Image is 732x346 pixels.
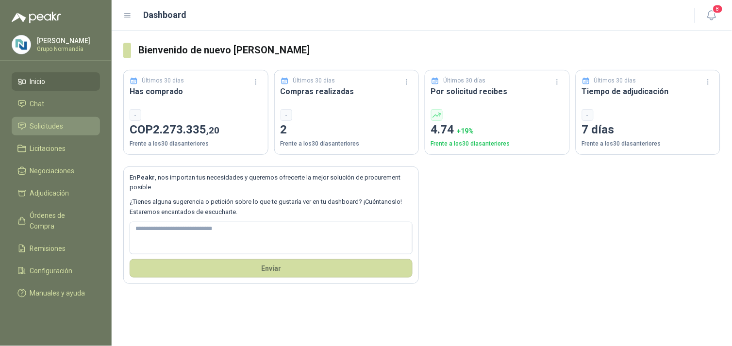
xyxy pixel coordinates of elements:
[37,46,98,52] p: Grupo Normandía
[582,85,715,98] h3: Tiempo de adjudicación
[130,259,413,278] button: Envíar
[431,139,564,148] p: Frente a los 30 días anteriores
[12,72,100,91] a: Inicio
[30,76,46,87] span: Inicio
[12,284,100,302] a: Manuales y ayuda
[713,4,723,14] span: 8
[12,262,100,280] a: Configuración
[12,206,100,235] a: Órdenes de Compra
[130,109,141,121] div: -
[144,8,187,22] h1: Dashboard
[30,165,75,176] span: Negociaciones
[30,143,66,154] span: Licitaciones
[12,139,100,158] a: Licitaciones
[281,121,413,139] p: 2
[136,174,155,181] b: Peakr
[30,265,73,276] span: Configuración
[130,197,413,217] p: ¿Tienes alguna sugerencia o petición sobre lo que te gustaría ver en tu dashboard? ¡Cuéntanoslo! ...
[30,210,91,231] span: Órdenes de Compra
[281,109,292,121] div: -
[130,139,262,148] p: Frente a los 30 días anteriores
[431,121,564,139] p: 4.74
[582,109,594,121] div: -
[12,35,31,54] img: Company Logo
[457,127,474,135] span: + 19 %
[153,123,219,136] span: 2.273.335
[281,139,413,148] p: Frente a los 30 días anteriores
[30,99,45,109] span: Chat
[37,37,98,44] p: [PERSON_NAME]
[582,121,715,139] p: 7 días
[12,184,100,202] a: Adjudicación
[444,76,486,85] p: Últimos 30 días
[12,162,100,180] a: Negociaciones
[431,85,564,98] h3: Por solicitud recibes
[12,239,100,258] a: Remisiones
[142,76,184,85] p: Últimos 30 días
[130,173,413,193] p: En , nos importan tus necesidades y queremos ofrecerte la mejor solución de procurement posible.
[281,85,413,98] h3: Compras realizadas
[703,7,720,24] button: 8
[139,43,720,58] h3: Bienvenido de nuevo [PERSON_NAME]
[30,188,69,198] span: Adjudicación
[594,76,636,85] p: Últimos 30 días
[12,117,100,135] a: Solicitudes
[12,95,100,113] a: Chat
[293,76,335,85] p: Últimos 30 días
[582,139,715,148] p: Frente a los 30 días anteriores
[130,85,262,98] h3: Has comprado
[206,125,219,136] span: ,20
[12,12,61,23] img: Logo peakr
[30,121,64,132] span: Solicitudes
[30,243,66,254] span: Remisiones
[130,121,262,139] p: COP
[30,288,85,298] span: Manuales y ayuda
